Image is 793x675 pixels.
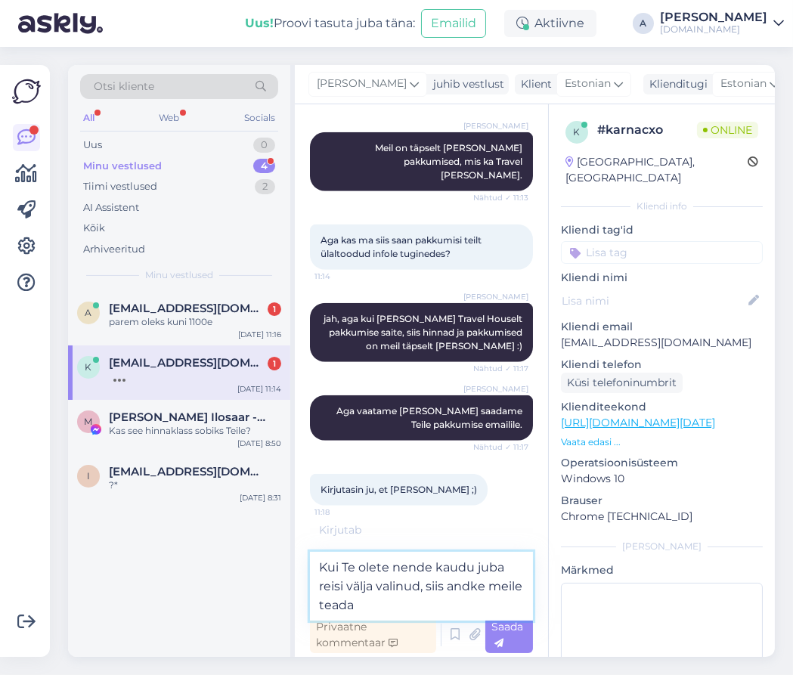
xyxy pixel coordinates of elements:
div: Uus [83,138,102,153]
span: Aga vaatame [PERSON_NAME] saadame Teile pakkumise emailile. [336,405,525,430]
a: [PERSON_NAME][DOMAIN_NAME] [660,11,784,36]
p: Kliendi tag'id [561,222,763,238]
span: 11:14 [314,271,371,282]
div: # karnacxo [597,121,697,139]
div: juhib vestlust [427,76,504,92]
p: Windows 10 [561,471,763,487]
span: [PERSON_NAME] [463,120,528,132]
span: kairi.rappu@gmail.com [109,356,266,370]
span: jah, aga kui [PERSON_NAME] Travel Houselt pakkumise saite, siis hinnad ja pakkumised on meil täps... [324,313,525,351]
span: Meil on täpselt [PERSON_NAME] pakkumised, mis ka Travel [PERSON_NAME]. [375,142,525,181]
div: [PERSON_NAME] [660,11,767,23]
span: Nähtud ✓ 11:13 [472,192,528,203]
input: Lisa nimi [562,293,745,309]
p: Vaata edasi ... [561,435,763,449]
div: Küsi telefoninumbrit [561,373,683,393]
div: parem oleks kuni 1100e [109,315,281,329]
div: Privaatne kommentaar [310,617,436,653]
span: k [85,361,92,373]
input: Lisa tag [561,241,763,264]
span: k [574,126,581,138]
span: a [85,307,92,318]
div: [DOMAIN_NAME] [660,23,767,36]
div: Kõik [83,221,105,236]
span: [PERSON_NAME] [463,383,528,395]
p: Kliendi nimi [561,270,763,286]
span: Nähtud ✓ 11:17 [472,363,528,374]
span: Nähtud ✓ 11:17 [472,441,528,453]
div: Klienditugi [643,76,708,92]
div: 1 [268,302,281,316]
div: Minu vestlused [83,159,162,174]
span: Minu vestlused [145,268,213,282]
div: [DATE] 8:31 [240,492,281,503]
div: [DATE] 8:50 [237,438,281,449]
div: Klient [515,76,552,92]
p: Kliendi email [561,319,763,335]
div: Kas see hinnaklass sobiks Teile? [109,424,281,438]
div: [GEOGRAPHIC_DATA], [GEOGRAPHIC_DATA] [565,154,748,186]
span: . [361,523,364,537]
img: Askly Logo [12,77,41,106]
span: Otsi kliente [94,79,154,94]
div: Socials [241,108,278,128]
div: Web [156,108,183,128]
span: Maris-Karmelia Ilosaar - Mikson [109,410,266,424]
div: 4 [253,159,275,174]
textarea: Kui Te olete nende kaudu juba reisi välja valinud, siis andke meile teada [310,552,533,621]
span: i [87,470,90,481]
span: Online [697,122,758,138]
a: [URL][DOMAIN_NAME][DATE] [561,416,715,429]
span: [PERSON_NAME] [463,291,528,302]
div: AI Assistent [83,200,139,215]
b: Uus! [245,16,274,30]
div: 2 [255,179,275,194]
div: 1 [268,357,281,370]
div: Aktiivne [504,10,596,37]
div: A [633,13,654,34]
span: Estonian [720,76,767,92]
div: [PERSON_NAME] [561,540,763,553]
span: 11:18 [314,506,371,518]
p: Märkmed [561,562,763,578]
span: M [85,416,93,427]
p: Chrome [TECHNICAL_ID] [561,509,763,525]
span: ingridkristel@gmail.com [109,465,266,478]
span: [PERSON_NAME] [317,76,407,92]
div: Proovi tasuta juba täna: [245,14,415,33]
div: All [80,108,98,128]
div: 0 [253,138,275,153]
span: Aga kas ma siis saan pakkumisi teilt ülaltoodud infole tuginedes? [321,234,484,259]
p: [EMAIL_ADDRESS][DOMAIN_NAME] [561,335,763,351]
p: Operatsioonisüsteem [561,455,763,471]
span: arnoldmuurisepp@gmail.com [109,302,266,315]
p: Brauser [561,493,763,509]
div: Tiimi vestlused [83,179,157,194]
div: Kirjutab [310,522,533,538]
span: Kirjutasin ju, et [PERSON_NAME] ;) [321,484,477,495]
div: [DATE] 11:16 [238,329,281,340]
div: [DATE] 11:14 [237,383,281,395]
p: Kliendi telefon [561,357,763,373]
div: Arhiveeritud [83,242,145,257]
p: Klienditeekond [561,399,763,415]
div: Kliendi info [561,200,763,213]
button: Emailid [421,9,486,38]
span: Estonian [565,76,611,92]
